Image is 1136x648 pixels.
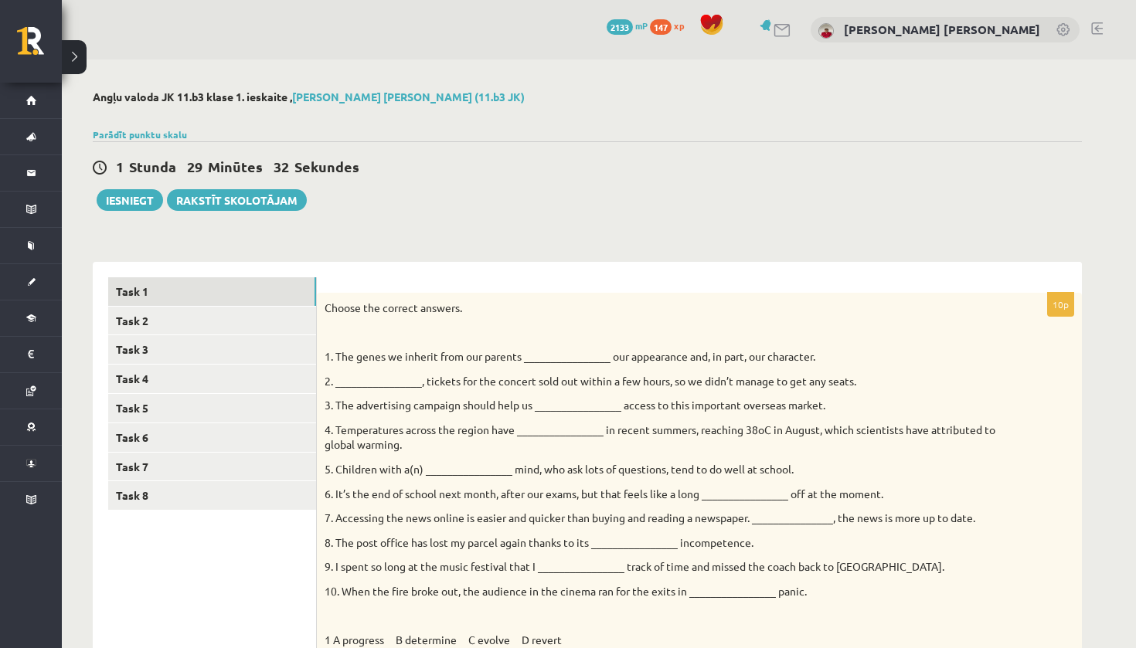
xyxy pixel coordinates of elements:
[17,27,62,66] a: Rīgas 1. Tālmācības vidusskola
[325,374,997,389] p: 2. ________________, tickets for the concert sold out within a few hours, so we didn’t manage to ...
[325,422,997,453] p: 4. Temperatures across the region have ________________ in recent summers, reaching 38oC in Augus...
[93,90,1082,103] h2: Angļu valoda JK 11.b3 klase 1. ieskaite ,
[325,487,997,502] p: 6. It’s the end of school next month, after our exams, but that feels like a long _______________...
[97,189,163,211] button: Iesniegt
[325,300,997,316] p: Choose the correct answers.
[325,559,997,575] p: 9. I spent so long at the music festival that I ________________ track of time and missed the coa...
[108,307,316,335] a: Task 2
[292,90,525,103] a: [PERSON_NAME] [PERSON_NAME] (11.b3 JK)
[325,462,997,477] p: 5. Children with a(n) ________________ mind, who ask lots of questions, tend to do well at school.
[108,481,316,510] a: Task 8
[108,335,316,364] a: Task 3
[93,128,187,141] a: Parādīt punktu skalu
[108,277,316,306] a: Task 1
[167,189,307,211] a: Rakstīt skolotājam
[187,158,202,175] span: 29
[607,19,633,35] span: 2133
[274,158,289,175] span: 32
[325,584,997,599] p: 10. When the fire broke out, the audience in the cinema ran for the exits in ________________ panic.
[208,158,263,175] span: Minūtes
[650,19,672,35] span: 147
[1047,292,1074,317] p: 10p
[607,19,648,32] a: 2133 mP
[294,158,359,175] span: Sekundes
[325,511,997,526] p: 7. Accessing the news online is easier and quicker than buying and reading a newspaper. _________...
[108,365,316,393] a: Task 4
[108,453,316,481] a: Task 7
[129,158,176,175] span: Stunda
[108,423,316,452] a: Task 6
[635,19,648,32] span: mP
[325,633,997,648] p: 1 A progress B determine C evolve D revert
[844,22,1040,37] a: [PERSON_NAME] [PERSON_NAME]
[650,19,692,32] a: 147 xp
[818,23,834,39] img: Olivers Larss Šēnbergs
[116,158,124,175] span: 1
[674,19,684,32] span: xp
[325,535,997,551] p: 8. The post office has lost my parcel again thanks to its ________________ incompetence.
[325,398,997,413] p: 3. The advertising campaign should help us ________________ access to this important overseas mar...
[108,394,316,422] a: Task 5
[325,349,997,365] p: 1. The genes we inherit from our parents ________________ our appearance and, in part, our charac...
